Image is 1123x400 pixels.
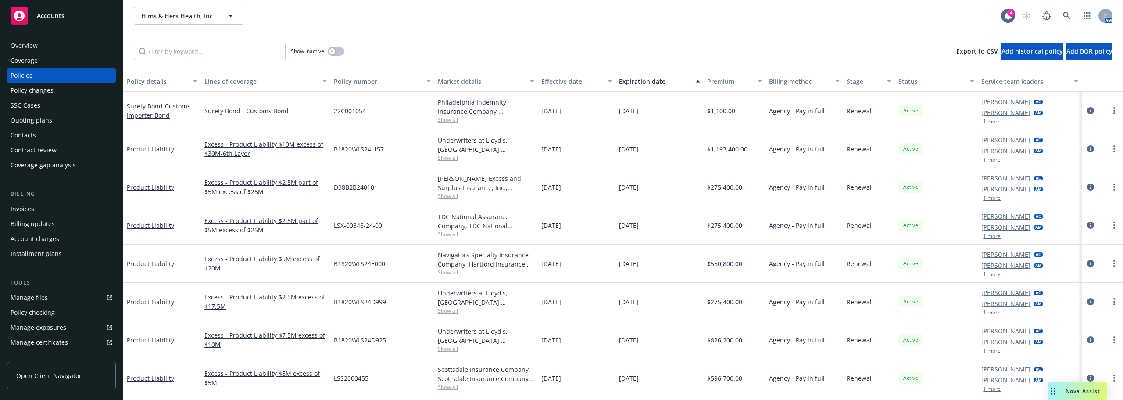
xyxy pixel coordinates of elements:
[707,335,742,345] span: $826,200.00
[7,321,116,335] span: Manage exposures
[438,345,534,353] span: Show all
[769,144,825,154] span: Agency - Pay in full
[707,183,742,192] span: $275,400.00
[1109,220,1119,231] a: more
[11,158,76,172] div: Coverage gap analysis
[1001,43,1063,60] button: Add historical policy
[1085,220,1096,231] a: circleInformation
[438,174,534,192] div: [PERSON_NAME] Excess and Surplus Insurance, Inc., [PERSON_NAME] Group, CRC Group
[123,71,201,92] button: Policy details
[11,321,66,335] div: Manage exposures
[334,221,382,230] span: LSX-00346-24-00
[981,77,1068,86] div: Service team leaders
[7,278,116,287] div: Tools
[7,158,116,172] a: Coverage gap analysis
[204,216,327,234] a: Excess - Product Liability $2.5M part of $5M excess of $25M
[981,326,1030,335] a: [PERSON_NAME]
[11,306,55,320] div: Policy checking
[127,374,174,382] a: Product Liability
[11,217,55,231] div: Billing updates
[127,77,188,86] div: Policy details
[619,77,690,86] div: Expiration date
[7,128,116,142] a: Contacts
[7,335,116,350] a: Manage certificates
[619,144,639,154] span: [DATE]
[204,178,327,196] a: Excess - Product Liability $2.5M part of $5M excess of $25M
[981,364,1030,374] a: [PERSON_NAME]
[11,113,52,127] div: Quoting plans
[847,144,872,154] span: Renewal
[1048,382,1059,400] div: Drag to move
[134,7,243,25] button: Hims & Hers Health, Inc.
[981,97,1030,106] a: [PERSON_NAME]
[981,108,1030,117] a: [PERSON_NAME]
[1109,105,1119,116] a: more
[981,250,1030,259] a: [PERSON_NAME]
[438,212,534,231] div: TDC National Assurance Company, TDC National Assurance Company, CRC Group
[983,272,1001,277] button: 1 more
[707,106,735,115] span: $1,100.00
[619,106,639,115] span: [DATE]
[127,145,174,153] a: Product Liability
[127,259,174,268] a: Product Liability
[11,39,38,53] div: Overview
[707,221,742,230] span: $275,400.00
[11,232,59,246] div: Account charges
[11,98,40,112] div: SSC Cases
[11,128,36,142] div: Contacts
[847,297,872,306] span: Renewal
[1058,7,1076,25] a: Search
[11,335,68,350] div: Manage certificates
[843,71,895,92] button: Stage
[1109,335,1119,345] a: more
[983,157,1001,162] button: 1 more
[11,350,55,364] div: Manage claims
[7,39,116,53] a: Overview
[956,43,998,60] button: Export to CSV
[1066,47,1112,55] span: Add BOR policy
[902,221,919,229] span: Active
[902,107,919,115] span: Active
[707,374,742,383] span: $596,700.00
[7,98,116,112] a: SSC Cases
[619,297,639,306] span: [DATE]
[127,183,174,191] a: Product Liability
[7,113,116,127] a: Quoting plans
[765,71,843,92] button: Billing method
[707,144,747,154] span: $1,193,400.00
[438,269,534,276] span: Show all
[438,192,534,200] span: Show all
[769,221,825,230] span: Agency - Pay in full
[1109,296,1119,307] a: more
[619,221,639,230] span: [DATE]
[983,234,1001,239] button: 1 more
[127,221,174,230] a: Product Liability
[619,259,639,268] span: [DATE]
[847,106,872,115] span: Renewal
[204,106,327,115] a: Surety Bond - Customs Bond
[902,259,919,267] span: Active
[956,47,998,55] span: Export to CSV
[847,221,872,230] span: Renewal
[1085,144,1096,154] a: circleInformation
[438,288,534,307] div: Underwriters at Lloyd's, [GEOGRAPHIC_DATA], [PERSON_NAME] of London, CRC Group
[538,71,615,92] button: Effective date
[204,369,327,387] a: Excess - Product Liability $5M excess of $5M
[434,71,538,92] button: Market details
[134,43,286,60] input: Filter by keyword...
[1066,43,1112,60] button: Add BOR policy
[769,297,825,306] span: Agency - Pay in full
[619,374,639,383] span: [DATE]
[1085,258,1096,269] a: circleInformation
[981,288,1030,297] a: [PERSON_NAME]
[981,212,1030,221] a: [PERSON_NAME]
[847,259,872,268] span: Renewal
[334,297,386,306] span: B1820WLS24D999
[847,77,882,86] div: Stage
[541,297,561,306] span: [DATE]
[1085,105,1096,116] a: circleInformation
[334,144,384,154] span: B1820WLS24-157
[204,331,327,349] a: Excess - Product Liability $7.5M excess of $10M
[615,71,704,92] button: Expiration date
[291,47,324,55] span: Show inactive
